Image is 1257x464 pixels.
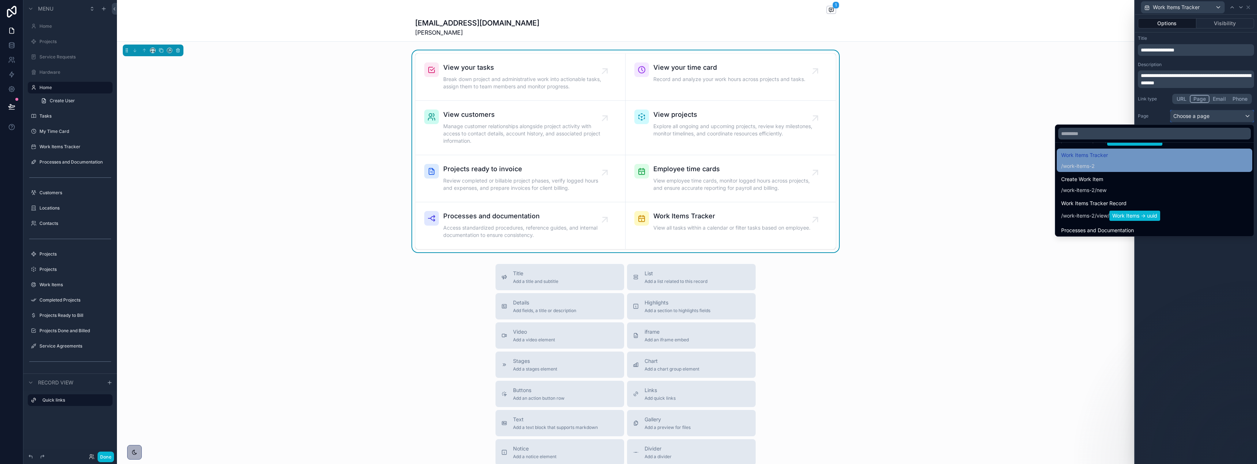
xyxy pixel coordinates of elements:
[39,251,111,257] label: Projects
[645,357,699,365] span: Chart
[1061,212,1063,219] span: /
[42,397,107,403] label: Quick links
[1061,187,1063,194] span: /
[513,337,555,343] span: Add a video element
[39,54,111,60] label: Service Requests
[50,98,75,104] span: Create User
[1097,212,1108,219] span: view
[645,387,676,394] span: Links
[39,129,111,134] a: My Time Card
[653,177,815,192] span: View employee time cards, monitor logged hours across projects, and ensure accurate reporting for...
[39,190,111,196] label: Customers
[645,270,707,277] span: List
[39,85,108,91] label: Home
[513,308,576,314] span: Add fields, a title or description
[513,416,598,423] span: Text
[653,164,815,174] span: Employee time cards
[39,343,111,349] label: Service Agreements
[415,18,539,28] h1: [EMAIL_ADDRESS][DOMAIN_NAME]
[443,110,605,120] span: View customers
[443,123,605,145] span: Manage customer relationships alongside project activity with access to contact details, account ...
[645,366,699,372] span: Add a chart group element
[653,224,810,231] span: View all tasks within a calendar or filter tasks based on employee.
[627,410,756,436] button: GalleryAdd a preview for files
[513,299,576,306] span: Details
[39,159,111,165] a: Processes and Documentation
[38,379,73,386] span: Record view
[39,205,111,211] a: Locations
[832,1,839,9] span: 1
[415,202,626,249] a: Processes and documentationAccess standardized procedures, reference guides, and internal documen...
[627,293,756,319] button: HighlightsAdd a section to highlights fields
[645,299,710,306] span: Highlights
[39,39,111,45] a: Projects
[653,110,815,120] span: View projects
[495,293,624,319] button: DetailsAdd fields, a title or description
[513,454,557,460] span: Add a notice element
[38,5,53,12] span: Menu
[443,211,605,221] span: Processes and documentation
[443,224,605,239] span: Access standardized procedures, reference guides, and internal documentation to ensure consistency.
[653,76,805,83] span: Record and analyze your work hours across projects and tasks.
[39,144,111,150] label: Work Items Tracker
[1061,175,1106,184] span: Create Work Item
[415,54,626,101] a: View your tasksBreak down project and administrative work into actionable tasks, assign them to t...
[653,123,815,137] span: Explore all ongoing and upcoming projects, review key milestones, monitor timelines, and coordina...
[513,270,558,277] span: Title
[513,395,565,401] span: Add an action button row
[37,95,113,107] a: Create User
[513,279,558,284] span: Add a title and subtitle
[39,312,111,318] label: Projects Ready to Bill
[39,282,111,288] label: Work Items
[627,352,756,378] button: ChartAdd a chart group element
[39,221,111,226] label: Contacts
[1141,212,1146,219] span: ->
[513,425,598,430] span: Add a text block that supports markdown
[415,155,626,202] a: Projects ready to invoiceReview completed or billable project phases, verify logged hours and exp...
[513,366,557,372] span: Add a stages element
[495,410,624,436] button: TextAdd a text block that supports markdown
[645,279,707,284] span: Add a list related to this record
[39,297,111,303] label: Completed Projects
[39,23,111,29] a: Home
[1111,409,1257,460] iframe: Intercom notifications message
[627,381,756,407] button: LinksAdd quick links
[39,69,111,75] label: Hardware
[495,322,624,349] button: VideoAdd a video element
[513,445,557,452] span: Notice
[627,264,756,290] button: ListAdd a list related to this record
[39,328,111,334] label: Projects Done and Billed
[645,445,672,452] span: Divider
[1063,212,1095,219] span: work-items-2
[1061,151,1108,160] span: Work Items Tracker
[645,328,689,335] span: iframe
[1063,162,1095,170] span: work-items-2
[1063,187,1095,194] span: work-items-2
[1109,211,1160,221] span: Work Items uuid
[98,452,114,462] button: Done
[39,113,111,119] label: Tasks
[443,76,605,90] span: Break down project and administrative work into actionable tasks, assign them to team members and...
[653,211,810,221] span: Work Items Tracker
[443,164,605,174] span: Projects ready to invoice
[627,322,756,349] button: iframeAdd an iframe embed
[39,266,111,272] label: Projects
[1061,162,1063,170] span: /
[415,101,626,155] a: View customersManage customer relationships alongside project activity with access to contact det...
[645,454,672,460] span: Add a divider
[653,62,805,73] span: View your time card
[415,28,539,37] span: [PERSON_NAME]
[1061,187,1106,194] div: /new
[1108,212,1109,219] span: /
